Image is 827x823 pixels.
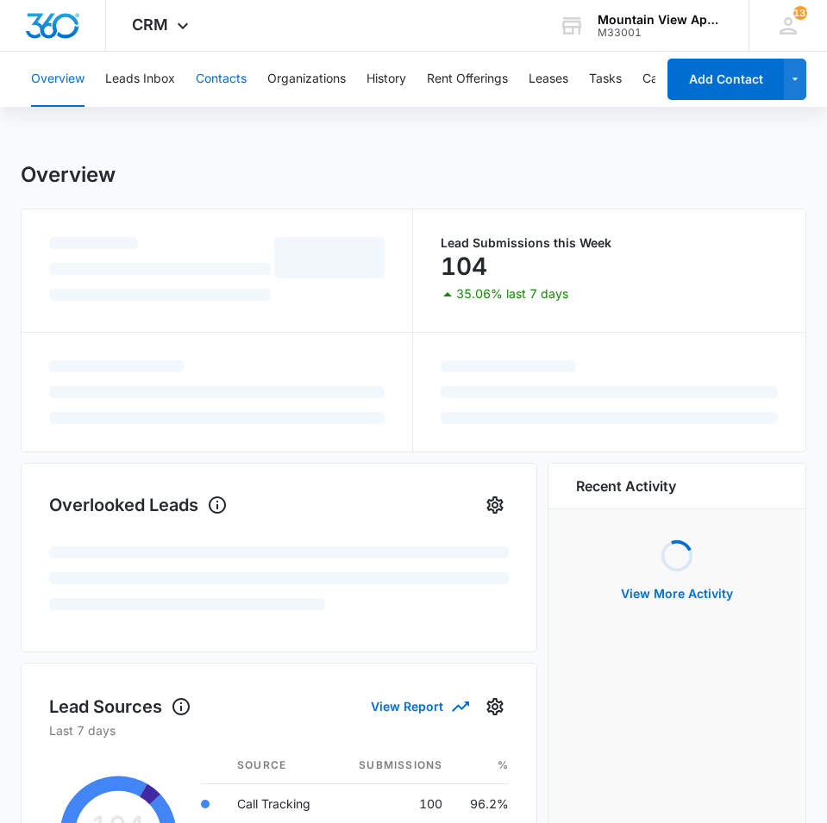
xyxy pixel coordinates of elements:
p: 104 [441,253,487,280]
th: % [456,747,509,784]
th: Source [223,747,345,784]
p: 35.06% last 7 days [456,288,568,300]
button: Rent Offerings [427,52,508,107]
div: account name [598,13,724,27]
button: Settings [481,693,509,720]
button: Leases [529,52,568,107]
p: Lead Submissions this Week [441,237,778,249]
span: CRM [132,16,168,34]
p: Last 7 days [49,721,509,739]
h1: Overview [21,162,116,188]
button: View Report [371,691,467,721]
button: Contacts [196,52,247,107]
button: History [367,52,406,107]
th: Submissions [345,747,456,784]
div: account id [598,27,724,39]
button: Add Contact [667,59,784,100]
div: notifications count [793,6,807,20]
button: Calendar [642,52,693,107]
button: Organizations [267,52,346,107]
button: Leads Inbox [105,52,175,107]
button: Settings [481,491,509,519]
button: Tasks [589,52,622,107]
h1: Overlooked Leads [49,492,228,518]
span: 132 [793,6,807,20]
h1: Lead Sources [49,694,191,720]
h6: Recent Activity [576,476,676,496]
button: View More Activity [604,573,750,614]
button: Overview [31,52,85,107]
